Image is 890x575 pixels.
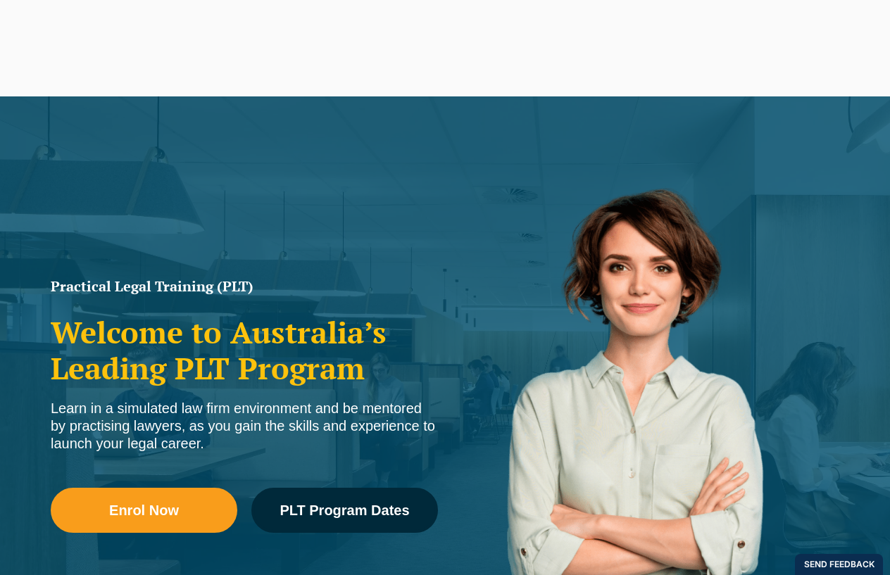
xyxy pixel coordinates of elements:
[51,315,438,386] h2: Welcome to Australia’s Leading PLT Program
[51,400,438,453] div: Learn in a simulated law firm environment and be mentored by practising lawyers, as you gain the ...
[51,488,237,533] a: Enrol Now
[280,503,409,517] span: PLT Program Dates
[51,279,438,293] h1: Practical Legal Training (PLT)
[251,488,438,533] a: PLT Program Dates
[109,503,179,517] span: Enrol Now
